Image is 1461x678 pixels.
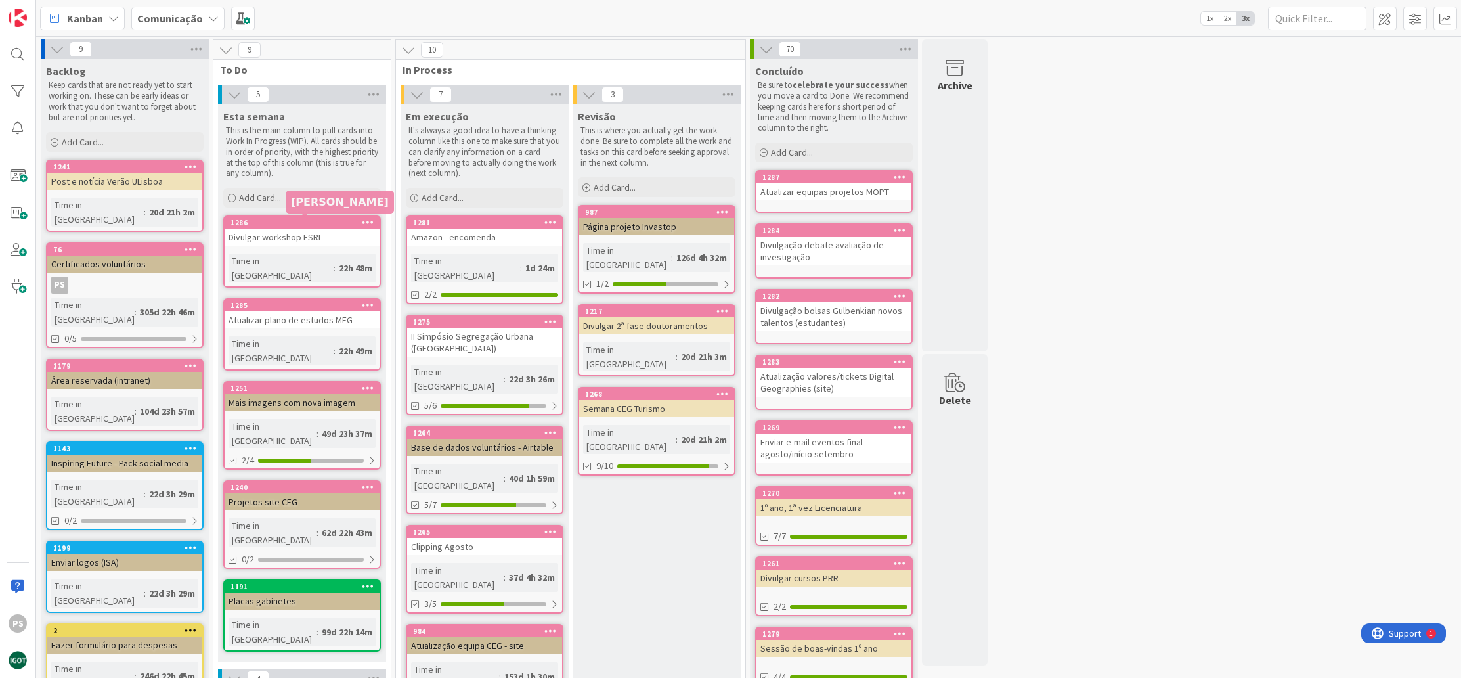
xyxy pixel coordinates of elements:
[774,530,786,543] span: 7/7
[230,218,380,227] div: 1286
[779,41,801,57] span: 70
[316,625,318,639] span: :
[53,543,202,553] div: 1199
[756,225,911,265] div: 1284Divulgação debate avaliação de investigação
[762,292,911,301] div: 1282
[318,526,376,540] div: 62d 22h 43m
[47,360,202,389] div: 1179Área reservada (intranet)
[47,637,202,654] div: Fazer formulário para despesas
[225,482,380,493] div: 1240
[579,206,734,218] div: 987
[238,42,261,58] span: 9
[424,597,437,611] span: 3/5
[47,244,202,256] div: 76
[407,538,562,555] div: Clipping Agosto
[407,217,562,229] div: 1281
[755,64,804,78] span: Concluído
[407,625,562,654] div: 984Atualização equipa CEG - site
[1236,12,1254,25] span: 3x
[771,147,813,158] span: Add Card...
[756,487,911,499] div: 1270
[47,244,202,273] div: 76Certificados voluntários
[429,87,452,102] span: 7
[762,173,911,182] div: 1287
[229,518,316,547] div: Time in [GEOGRAPHIC_DATA]
[596,459,613,473] span: 9/10
[671,250,673,265] span: :
[756,422,911,463] div: 1269Enviar e-mail eventos final agosto/início setembro
[1219,12,1236,25] span: 2x
[239,192,281,204] span: Add Card...
[580,125,733,168] p: This is where you actually get the work done. Be sure to complete all the work and tasks on this ...
[756,499,911,516] div: 1º ano, 1ª vez Licenciatura
[579,206,734,235] div: 987Página projeto Invastop
[762,423,911,432] div: 1269
[146,487,198,501] div: 22d 3h 29m
[1201,12,1219,25] span: 1x
[578,110,616,123] span: Revisão
[47,443,202,472] div: 1143Inspiring Future - Pack social media
[47,372,202,389] div: Área reservada (intranet)
[407,316,562,328] div: 1275
[406,110,469,123] span: Em execução
[53,444,202,453] div: 1143
[318,625,376,639] div: 99d 22h 14m
[762,489,911,498] div: 1270
[756,422,911,434] div: 1269
[424,399,437,413] span: 5/6
[46,541,204,613] a: 1199Enviar logos (ISA)Time in [GEOGRAPHIC_DATA]:22d 3h 29m
[762,559,911,568] div: 1261
[520,261,522,275] span: :
[939,392,971,408] div: Delete
[756,171,911,183] div: 1287
[229,336,334,365] div: Time in [GEOGRAPHIC_DATA]
[225,300,380,328] div: 1285Atualizar plano de estudos MEG
[793,79,889,91] strong: celebrate your success
[229,618,316,646] div: Time in [GEOGRAPHIC_DATA]
[242,453,254,467] span: 2/4
[756,290,911,302] div: 1282
[230,384,380,393] div: 1251
[756,183,911,200] div: Atualizar equipas projetos MOPT
[229,254,334,282] div: Time in [GEOGRAPHIC_DATA]
[585,307,734,316] div: 1217
[46,64,86,78] span: Backlog
[413,428,562,438] div: 1264
[762,357,911,367] div: 1283
[225,300,380,311] div: 1285
[242,553,254,566] span: 0/2
[578,304,735,376] a: 1217Divulgar 2ª fase doutoramentosTime in [GEOGRAPHIC_DATA]:20d 21h 3m
[406,525,563,614] a: 1265Clipping AgostoTime in [GEOGRAPHIC_DATA]:37d 4h 32m3/5
[144,205,146,219] span: :
[47,625,202,654] div: 2Fazer formulário para despesas
[137,305,198,319] div: 305d 22h 46m
[137,12,203,25] b: Comunicação
[318,426,376,441] div: 49d 23h 37m
[223,381,381,470] a: 1251Mais imagens com nova imagemTime in [GEOGRAPHIC_DATA]:49d 23h 37m2/4
[247,87,269,102] span: 5
[47,161,202,190] div: 1241Post e notícia Verão ULisboa
[47,625,202,637] div: 2
[506,372,558,386] div: 22d 3h 26m
[226,125,378,179] p: This is the main column to pull cards into Work In Progress (WIP). All cards should be in order o...
[406,315,563,415] a: 1275II Simpósio Segregação Urbana ([GEOGRAPHIC_DATA])Time in [GEOGRAPHIC_DATA]:22d 3h 26m5/6
[53,162,202,171] div: 1241
[594,181,636,193] span: Add Card...
[504,570,506,585] span: :
[137,404,198,418] div: 104d 23h 57m
[756,487,911,516] div: 12701º ano, 1ª vez Licenciatura
[223,480,381,569] a: 1240Projetos site CEGTime in [GEOGRAPHIC_DATA]:62d 22h 43m0/2
[678,432,730,447] div: 20d 21h 2m
[601,87,624,102] span: 3
[756,558,911,570] div: 1261
[230,582,380,591] div: 1191
[334,344,336,358] span: :
[230,301,380,310] div: 1285
[579,400,734,417] div: Semana CEG Turismo
[336,344,376,358] div: 22h 49m
[411,365,504,394] div: Time in [GEOGRAPHIC_DATA]
[506,570,558,585] div: 37d 4h 32m
[585,390,734,399] div: 1268
[411,254,520,282] div: Time in [GEOGRAPHIC_DATA]
[413,317,562,327] div: 1275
